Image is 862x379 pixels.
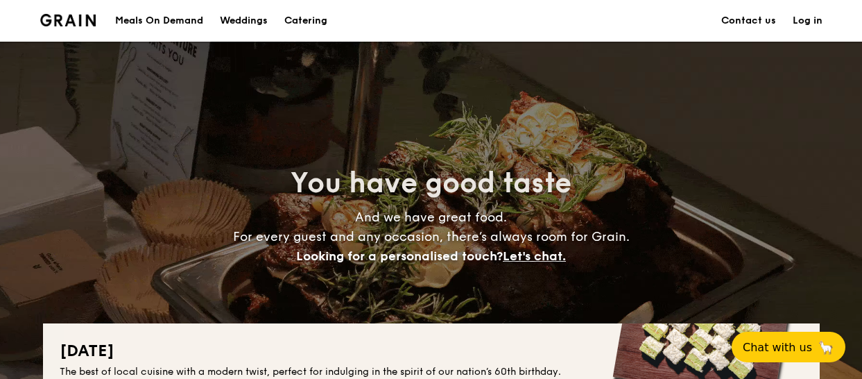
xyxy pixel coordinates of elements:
span: And we have great food. For every guest and any occasion, there’s always room for Grain. [233,210,630,264]
div: The best of local cuisine with a modern twist, perfect for indulging in the spirit of our nation’... [60,365,803,379]
h2: [DATE] [60,340,803,362]
span: Looking for a personalised touch? [296,249,503,264]
button: Chat with us🦙 [732,332,845,362]
span: Let's chat. [503,249,566,264]
span: 🦙 [818,339,834,355]
a: Logotype [40,14,96,26]
span: Chat with us [743,341,812,354]
img: Grain [40,14,96,26]
span: You have good taste [291,167,571,200]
